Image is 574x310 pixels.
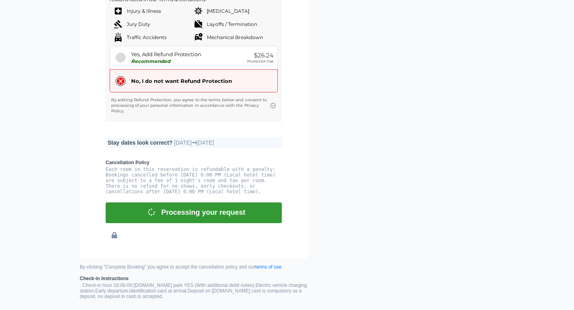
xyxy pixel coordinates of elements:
[255,264,281,270] a: terms of use
[106,167,282,194] pre: Each room in this reservation is refundable with a penalty: Bookings cancelled before [DATE] 6:00...
[80,264,308,270] small: By clicking "Complete Booking" you agree to accept the cancellation policy and our .
[106,160,282,165] b: Cancellation Policy
[80,276,308,299] small: . Check-in hour 16:00-00:[DOMAIN_NAME] park YES (With additional debit notes).Electric vehicle ch...
[80,276,308,281] b: Check-in Instructions
[174,139,214,146] span: [DATE] [DATE]
[108,139,173,146] b: Stay dates look correct?
[106,202,282,223] button: Processing your request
